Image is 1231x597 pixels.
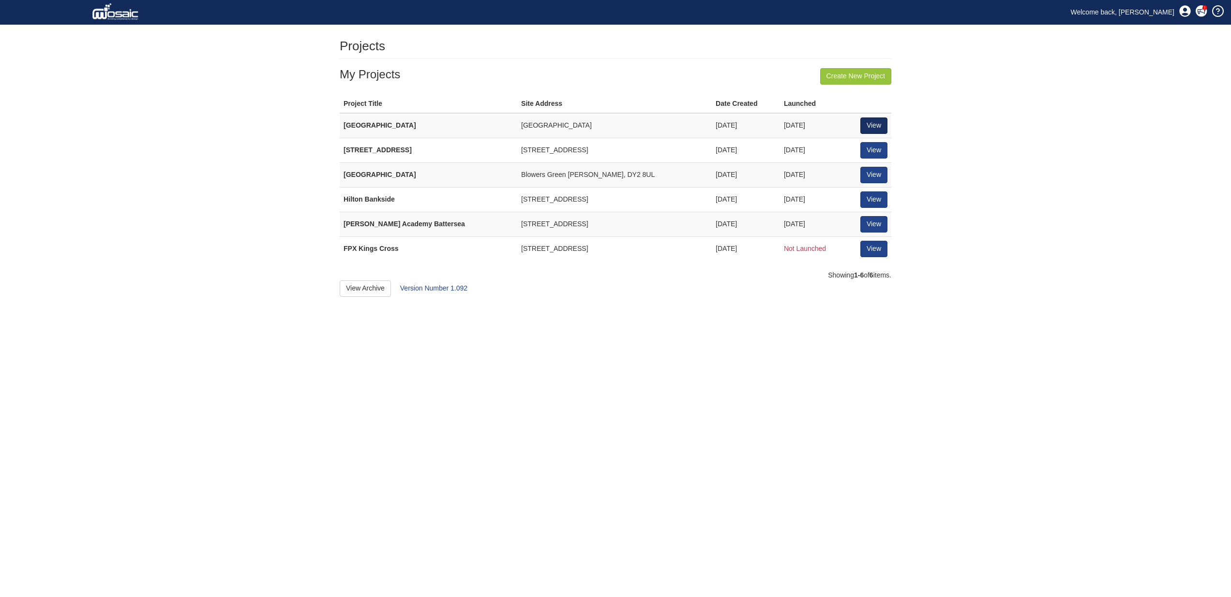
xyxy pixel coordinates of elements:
td: [DATE] [712,236,780,261]
span: Not Launched [784,245,826,252]
iframe: Chat [1190,553,1224,590]
td: [GEOGRAPHIC_DATA] [517,113,712,138]
a: Create New Project [820,68,891,85]
th: Project Title [340,95,517,113]
a: View [860,216,887,233]
th: Date Created [712,95,780,113]
th: Site Address [517,95,712,113]
td: [DATE] [780,212,849,236]
div: Showing of items. [340,271,891,280]
td: [STREET_ADDRESS] [517,212,712,236]
strong: [GEOGRAPHIC_DATA] [344,171,416,178]
a: Welcome back, [PERSON_NAME] [1064,5,1182,19]
td: [STREET_ADDRESS] [517,187,712,212]
a: Version Number 1.092 [400,284,467,292]
a: View [860,142,887,159]
td: [DATE] [780,187,849,212]
b: 6 [870,271,873,279]
th: Launched [780,95,849,113]
img: logo_white.png [92,2,141,22]
td: [DATE] [712,138,780,162]
td: [DATE] [780,162,849,187]
b: 1-6 [854,271,864,279]
a: View [860,167,887,183]
a: View [860,117,887,134]
td: [DATE] [780,113,849,138]
strong: FPX Kings Cross [344,245,399,252]
h1: Projects [340,39,385,53]
strong: [GEOGRAPHIC_DATA] [344,121,416,129]
td: [STREET_ADDRESS] [517,138,712,162]
td: [DATE] [712,113,780,138]
td: [DATE] [780,138,849,162]
td: [DATE] [712,212,780,236]
a: View Archive [340,280,391,297]
td: [DATE] [712,187,780,212]
strong: [STREET_ADDRESS] [344,146,412,154]
td: Blowers Green [PERSON_NAME], DY2 8UL [517,162,712,187]
a: View [860,241,887,257]
a: View [860,191,887,208]
td: [STREET_ADDRESS] [517,236,712,261]
strong: [PERSON_NAME] Academy Battersea [344,220,465,228]
strong: Hilton Bankside [344,195,395,203]
td: [DATE] [712,162,780,187]
h3: My Projects [340,68,891,81]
